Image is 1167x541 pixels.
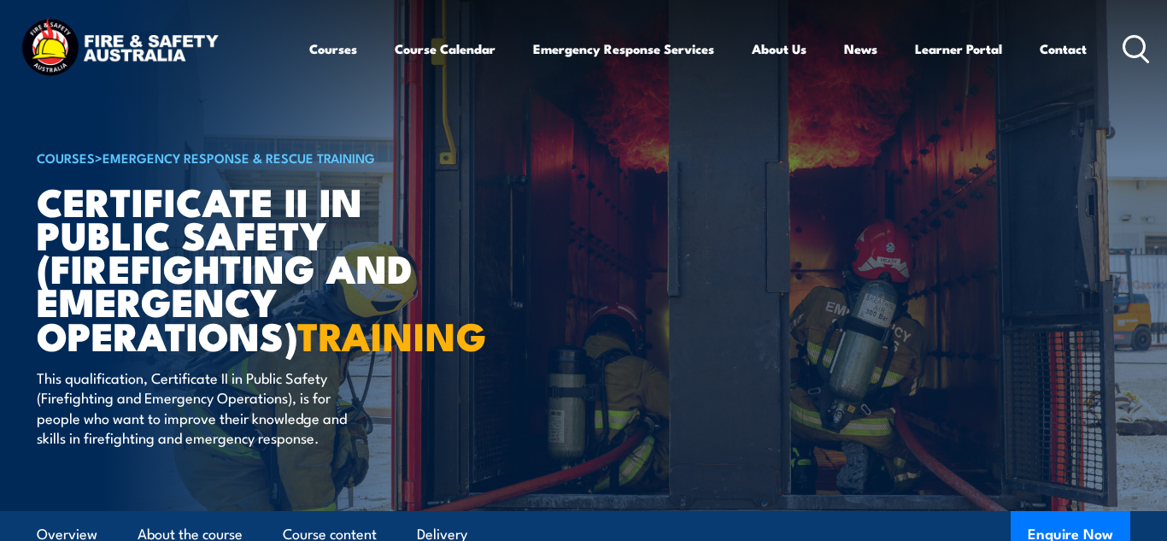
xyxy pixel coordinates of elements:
[1040,28,1087,69] a: Contact
[915,28,1002,69] a: Learner Portal
[309,28,357,69] a: Courses
[533,28,714,69] a: Emergency Response Services
[37,184,459,351] h1: Certificate II in Public Safety (Firefighting and Emergency Operations)
[37,147,459,168] h6: >
[37,148,95,167] a: COURSES
[103,148,375,167] a: Emergency Response & Rescue Training
[37,368,349,448] p: This qualification, Certificate II in Public Safety (Firefighting and Emergency Operations), is f...
[752,28,806,69] a: About Us
[297,305,487,364] strong: TRAINING
[844,28,877,69] a: News
[395,28,496,69] a: Course Calendar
